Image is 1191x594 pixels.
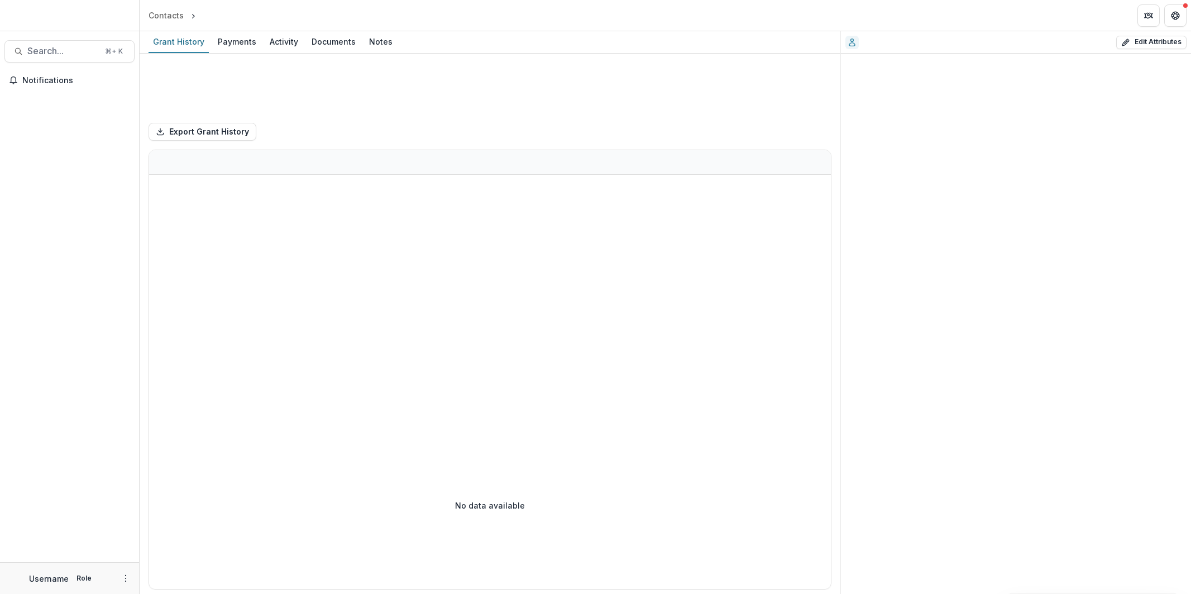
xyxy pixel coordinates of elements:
[27,46,98,56] span: Search...
[265,31,303,53] a: Activity
[307,33,360,50] div: Documents
[213,33,261,50] div: Payments
[22,76,130,85] span: Notifications
[4,40,135,63] button: Search...
[365,31,397,53] a: Notes
[455,500,525,511] p: No data available
[73,573,95,583] p: Role
[265,33,303,50] div: Activity
[149,9,184,21] div: Contacts
[29,573,69,585] p: Username
[149,123,256,141] button: Export Grant History
[149,31,209,53] a: Grant History
[213,31,261,53] a: Payments
[307,31,360,53] a: Documents
[103,45,125,58] div: ⌘ + K
[1164,4,1187,27] button: Get Help
[1116,36,1187,49] button: Edit Attributes
[4,71,135,89] button: Notifications
[149,33,209,50] div: Grant History
[1137,4,1160,27] button: Partners
[365,33,397,50] div: Notes
[119,572,132,585] button: More
[144,7,246,23] nav: breadcrumb
[144,7,188,23] a: Contacts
